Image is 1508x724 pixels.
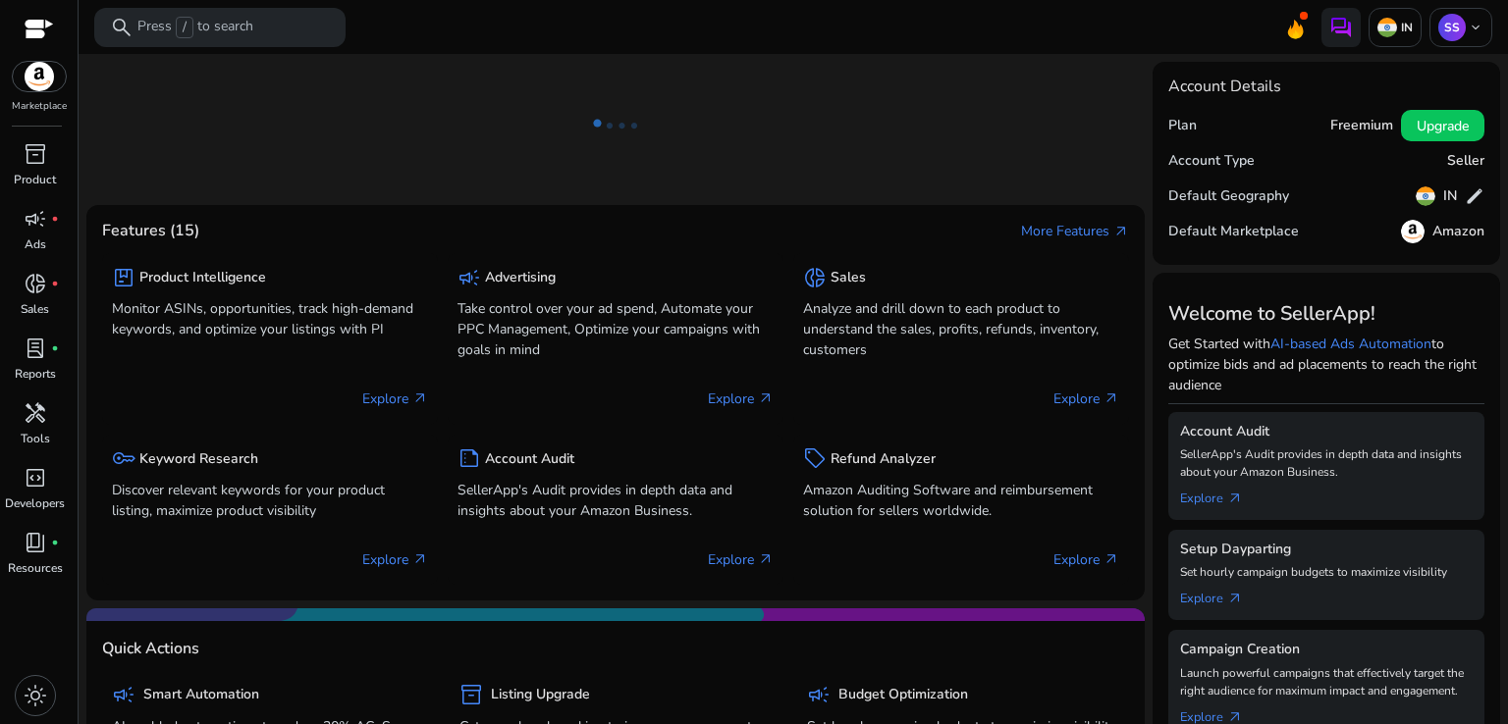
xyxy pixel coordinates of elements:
[24,207,47,231] span: campaign
[803,446,827,470] span: sell
[8,559,63,577] p: Resources
[758,551,774,567] span: arrow_outward
[1416,186,1435,206] img: in.svg
[1168,302,1484,326] h3: Welcome to SellerApp!
[51,280,59,287] span: fiber_manual_record
[1465,186,1484,206] span: edit
[708,388,774,409] p: Explore
[24,336,47,360] span: lab_profile
[1168,224,1299,240] h5: Default Marketplace
[485,451,574,468] h5: Account Audit
[51,215,59,223] span: fiber_manual_record
[1438,14,1466,41] p: SS
[1180,581,1259,608] a: Explorearrow_outward
[1104,551,1119,567] span: arrow_outward
[21,430,50,447] p: Tools
[143,687,259,703] h5: Smart Automation
[110,16,134,39] span: search
[1021,221,1129,241] a: More Featuresarrow_outward
[51,344,59,352] span: fiber_manual_record
[112,266,135,289] span: package
[25,235,46,253] p: Ads
[14,171,56,188] p: Product
[412,390,428,406] span: arrow_outward
[1180,664,1473,699] p: Launch powerful campaigns that effectively target the right audience for maximum impact and engag...
[1227,591,1243,606] span: arrow_outward
[15,365,56,383] p: Reports
[1180,642,1473,658] h5: Campaign Creation
[458,446,481,470] span: summarize
[24,142,47,166] span: inventory_2
[758,390,774,406] span: arrow_outward
[21,300,49,318] p: Sales
[459,683,483,706] span: inventory_2
[1432,224,1484,240] h5: Amazon
[1417,116,1469,136] span: Upgrade
[1104,390,1119,406] span: arrow_outward
[112,298,428,339] p: Monitor ASINs, opportunities, track high-demand keywords, and optimize your listings with PI
[112,480,428,521] p: Discover relevant keywords for your product listing, maximize product visibility
[1180,542,1473,558] h5: Setup Dayparting
[1377,18,1397,37] img: in.svg
[1468,20,1483,35] span: keyboard_arrow_down
[1168,78,1281,96] h4: Account Details
[1053,388,1119,409] p: Explore
[803,298,1119,360] p: Analyze and drill down to each product to understand the sales, profits, refunds, inventory, cust...
[708,549,774,570] p: Explore
[458,266,481,289] span: campaign
[458,480,774,521] p: SellerApp's Audit provides in depth data and insights about your Amazon Business.
[362,549,428,570] p: Explore
[807,683,831,706] span: campaign
[1227,491,1243,506] span: arrow_outward
[24,531,47,554] span: book_4
[1180,563,1473,581] p: Set hourly campaign budgets to maximize visibility
[1180,424,1473,440] h5: Account Audit
[1401,110,1484,141] button: Upgrade
[102,222,199,240] h4: Features (15)
[1397,20,1413,35] p: IN
[831,451,936,468] h5: Refund Analyzer
[1330,118,1393,134] h5: Freemium
[1401,220,1425,243] img: amazon.svg
[458,298,774,360] p: Take control over your ad spend, Automate your PPC Management, Optimize your campaigns with goals...
[51,539,59,546] span: fiber_manual_record
[1180,445,1473,481] p: SellerApp's Audit provides in depth data and insights about your Amazon Business.
[362,388,428,409] p: Explore
[12,99,67,114] p: Marketplace
[24,401,47,425] span: handyman
[137,17,253,38] p: Press to search
[24,684,47,707] span: light_mode
[831,270,866,286] h5: Sales
[1270,335,1431,353] a: AI-based Ads Automation
[491,687,590,703] h5: Listing Upgrade
[139,270,266,286] h5: Product Intelligence
[1168,118,1197,134] h5: Plan
[176,17,193,38] span: /
[13,62,66,91] img: amazon.svg
[1168,334,1484,395] p: Get Started with to optimize bids and ad placements to reach the right audience
[112,683,135,706] span: campaign
[1180,481,1259,508] a: Explorearrow_outward
[803,266,827,289] span: donut_small
[5,494,65,512] p: Developers
[24,272,47,295] span: donut_small
[1053,549,1119,570] p: Explore
[412,551,428,567] span: arrow_outward
[803,480,1119,521] p: Amazon Auditing Software and reimbursement solution for sellers worldwide.
[838,687,968,703] h5: Budget Optimization
[1113,224,1129,239] span: arrow_outward
[102,640,199,658] h4: Quick Actions
[1168,188,1289,205] h5: Default Geography
[139,451,258,468] h5: Keyword Research
[112,446,135,470] span: key
[1168,153,1255,170] h5: Account Type
[24,466,47,490] span: code_blocks
[1447,153,1484,170] h5: Seller
[1443,188,1457,205] h5: IN
[485,270,556,286] h5: Advertising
